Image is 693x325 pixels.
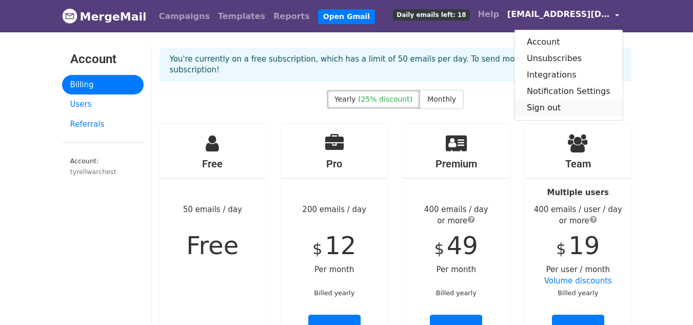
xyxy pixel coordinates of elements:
[514,67,623,83] a: Integrations
[514,29,623,121] div: [EMAIL_ADDRESS][DOMAIN_NAME]
[403,204,510,227] div: 400 emails / day or more
[325,231,356,260] span: 12
[62,114,144,135] a: Referrals
[358,95,412,103] span: (25% discount)
[556,240,566,258] span: $
[514,83,623,100] a: Notification Settings
[314,289,354,297] small: Billed yearly
[186,231,239,260] span: Free
[558,289,598,297] small: Billed yearly
[334,95,356,103] span: Yearly
[514,50,623,67] a: Unsubscribes
[447,231,478,260] span: 49
[474,4,503,25] a: Help
[403,158,510,170] h4: Premium
[507,8,610,21] span: [EMAIL_ADDRESS][DOMAIN_NAME]
[269,6,314,27] a: Reports
[70,157,135,177] small: Account:
[393,9,469,21] span: Daily emails left: 18
[70,167,135,177] div: tyrellwarchest
[318,9,375,24] a: Open Gmail
[514,100,623,116] a: Sign out
[434,240,444,258] span: $
[62,6,147,27] a: MergeMail
[62,94,144,114] a: Users
[642,276,693,325] iframe: Chat Widget
[514,34,623,50] a: Account
[62,8,77,24] img: MergeMail logo
[155,6,214,27] a: Campaigns
[312,240,322,258] span: $
[214,6,269,27] a: Templates
[62,75,144,95] a: Billing
[160,158,266,170] h4: Free
[568,231,600,260] span: 19
[525,204,631,227] div: 400 emails / user / day or more
[436,289,477,297] small: Billed yearly
[427,95,456,103] span: Monthly
[503,4,623,28] a: [EMAIL_ADDRESS][DOMAIN_NAME]
[170,54,621,75] p: You're currently on a free subscription, which has a limit of 50 emails per day. To send more ema...
[547,188,609,197] strong: Multiple users
[525,158,631,170] h4: Team
[544,276,612,285] a: Volume discounts
[281,158,388,170] h4: Pro
[389,4,473,25] a: Daily emails left: 18
[70,52,135,67] h3: Account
